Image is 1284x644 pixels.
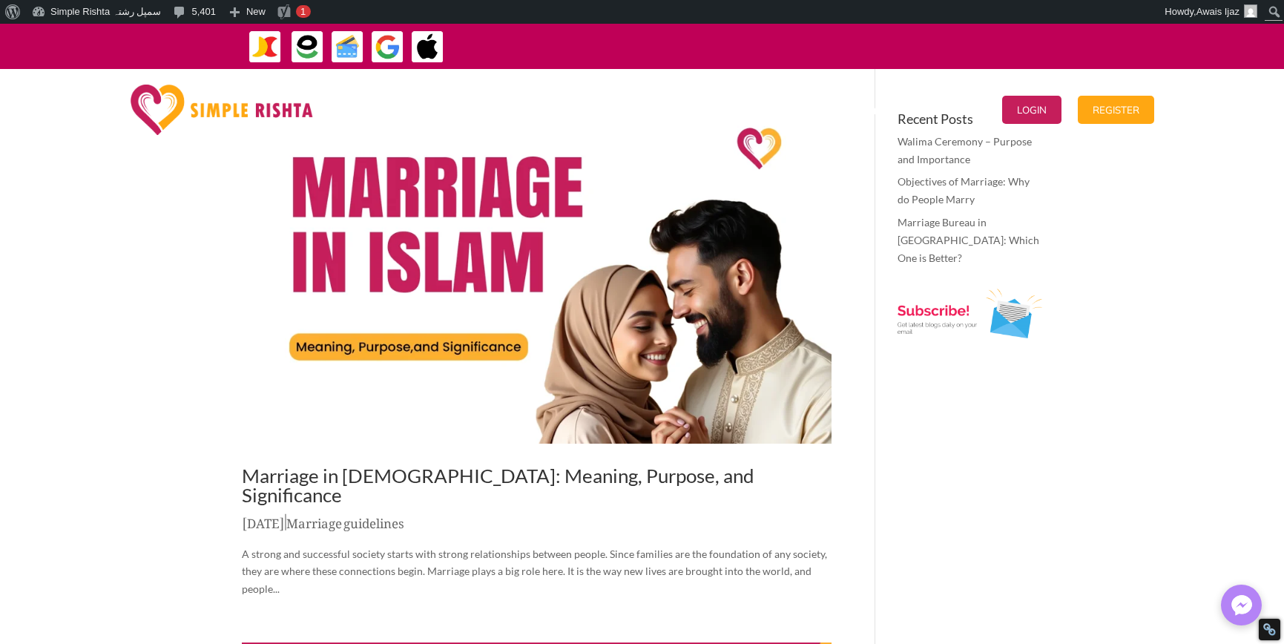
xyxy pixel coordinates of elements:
img: Marriage in Islam: Meaning, Purpose, and Significance [242,112,832,444]
span: Awais Ijaz [1196,6,1239,17]
a: Pricing [794,73,837,147]
span: 1 [300,6,306,17]
img: ApplePay-icon [411,30,444,64]
article: A strong and successful society starts with strong relationships between people. Since families a... [242,112,832,598]
span: [DATE] [242,505,285,536]
a: Home [740,73,777,147]
a: Register [1078,73,1154,147]
a: Objectives of Marriage: Why do People Marry [898,175,1030,206]
img: EasyPaisa-icon [291,30,324,64]
button: Login [1002,96,1061,124]
a: Login [1002,73,1061,147]
a: Blogs [937,73,986,147]
a: Marriage Bureau in [GEOGRAPHIC_DATA]: Which One is Better? [898,216,1039,264]
img: Messenger [1227,591,1257,620]
div: Restore Info Box &#10;&#10;NoFollow Info:&#10; META-Robots NoFollow: &#09;false&#10; META-Robots ... [1262,622,1277,637]
p: | [242,512,832,541]
a: Marriage guidelines [286,505,404,536]
a: Walima Ceremony – Purpose and Importance [898,135,1032,165]
button: Register [1078,96,1154,124]
img: GooglePay-icon [371,30,404,64]
img: Credit Cards [331,30,364,64]
a: Marriage in [DEMOGRAPHIC_DATA]: Meaning, Purpose, and Significance [242,464,754,507]
a: Contact Us [853,73,921,147]
img: JazzCash-icon [248,30,282,64]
